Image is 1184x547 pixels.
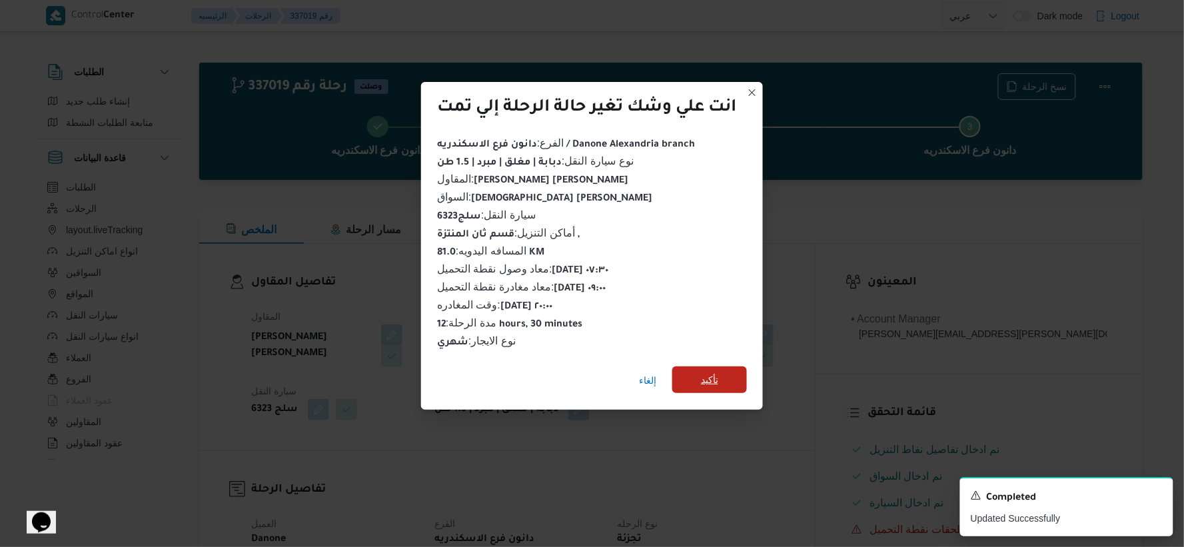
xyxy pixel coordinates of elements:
button: Closes this modal window [744,85,760,101]
span: Completed [987,490,1037,506]
span: معاد مغادرة نقطة التحميل : [437,281,606,292]
span: مدة الرحلة : [437,317,582,328]
button: تأكيد [672,366,747,393]
button: إلغاء [634,367,662,394]
div: انت علي وشك تغير حالة الرحلة إلي تمت [437,98,736,119]
b: 12 hours, 30 minutes [437,320,582,330]
span: وقت المغادره : [437,299,552,310]
span: نوع سيارة النقل : [437,155,634,167]
b: شهري [437,338,468,348]
span: سيارة النقل : [437,209,536,221]
span: تأكيد [701,372,718,388]
span: السواق : [437,191,652,203]
span: إلغاء [639,372,656,388]
b: قسم ثان المنتزة , [437,230,580,241]
span: المقاول : [437,173,628,185]
b: سلج6323 [437,212,481,223]
div: Notification [971,489,1163,506]
iframe: chat widget [13,494,56,534]
b: دانون فرع الاسكندريه / Danone Alexandria branch [437,140,695,151]
span: الفرع : [437,137,695,149]
p: Updated Successfully [971,512,1163,526]
span: معاد وصول نقطة التحميل : [437,263,609,274]
b: [DATE] ٢٠:٠٠ [500,302,552,312]
span: أماكن التنزيل : [437,227,580,239]
b: [DATE] ٠٧:٣٠ [552,266,609,276]
b: [DATE] ٠٩:٠٠ [554,284,606,294]
b: [PERSON_NAME] [PERSON_NAME] [474,176,628,187]
b: دبابة | مغلق | مبرد | 1.5 طن [437,158,562,169]
b: [DEMOGRAPHIC_DATA] [PERSON_NAME] [471,194,652,205]
span: نوع الايجار : [437,335,516,346]
b: 81.0 KM [437,248,544,259]
span: المسافه اليدويه : [437,245,544,257]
